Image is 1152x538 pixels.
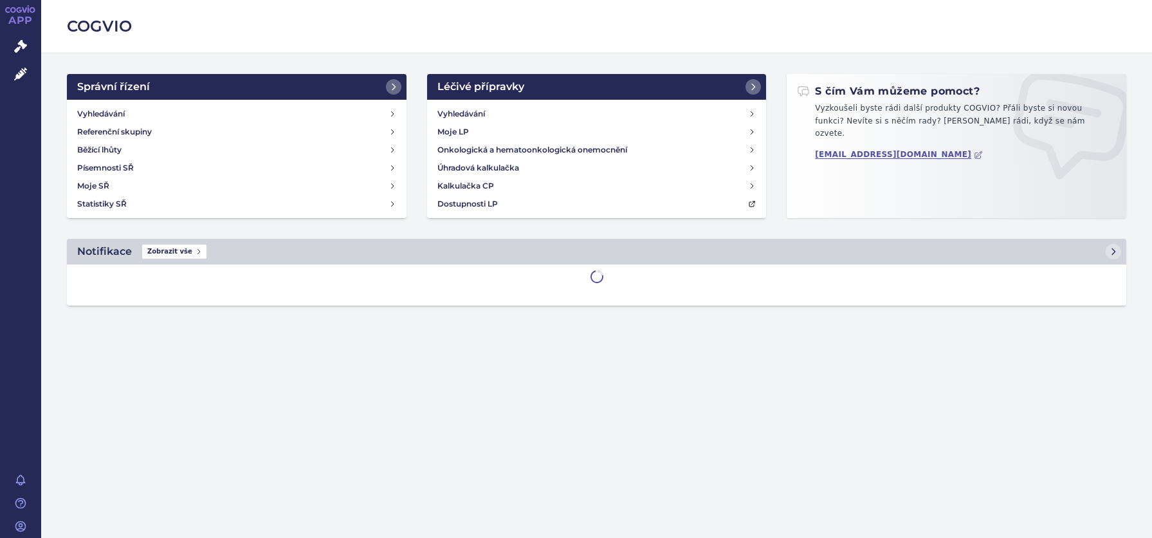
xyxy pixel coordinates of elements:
[432,105,762,123] a: Vyhledávání
[432,177,762,195] a: Kalkulačka CP
[72,159,401,177] a: Písemnosti SŘ
[437,198,498,210] h4: Dostupnosti LP
[432,123,762,141] a: Moje LP
[437,79,524,95] h2: Léčivé přípravky
[432,195,762,213] a: Dostupnosti LP
[427,74,767,100] a: Léčivé přípravky
[77,162,134,174] h4: Písemnosti SŘ
[77,144,122,156] h4: Běžící lhůty
[437,107,485,120] h4: Vyhledávání
[77,180,109,192] h4: Moje SŘ
[77,244,132,259] h2: Notifikace
[815,150,983,160] a: [EMAIL_ADDRESS][DOMAIN_NAME]
[72,141,401,159] a: Běžící lhůty
[797,102,1116,145] p: Vyzkoušeli byste rádi další produkty COGVIO? Přáli byste si novou funkci? Nevíte si s něčím rady?...
[77,107,125,120] h4: Vyhledávání
[77,125,152,138] h4: Referenční skupiny
[67,239,1126,264] a: NotifikaceZobrazit vše
[77,79,150,95] h2: Správní řízení
[432,141,762,159] a: Onkologická a hematoonkologická onemocnění
[437,180,494,192] h4: Kalkulačka CP
[72,177,401,195] a: Moje SŘ
[72,105,401,123] a: Vyhledávání
[72,123,401,141] a: Referenční skupiny
[797,84,980,98] h2: S čím Vám můžeme pomoct?
[67,15,1126,37] h2: COGVIO
[432,159,762,177] a: Úhradová kalkulačka
[437,144,627,156] h4: Onkologická a hematoonkologická onemocnění
[437,162,519,174] h4: Úhradová kalkulačka
[437,125,469,138] h4: Moje LP
[67,74,407,100] a: Správní řízení
[142,245,206,259] span: Zobrazit vše
[72,195,401,213] a: Statistiky SŘ
[77,198,127,210] h4: Statistiky SŘ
